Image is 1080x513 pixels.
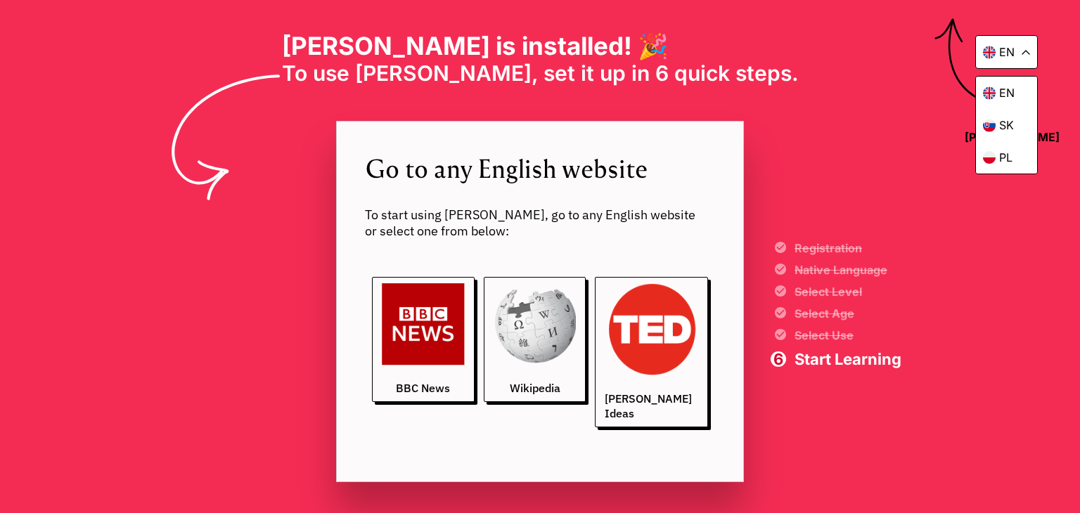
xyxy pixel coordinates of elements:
[795,242,901,254] span: Registration
[595,277,708,428] a: [PERSON_NAME] Ideas
[795,330,901,341] span: Select Use
[605,391,698,421] span: [PERSON_NAME] Ideas
[282,60,799,86] span: To use [PERSON_NAME], set it up in 6 quick steps.
[795,308,901,319] span: Select Age
[795,286,901,297] span: Select Level
[795,264,901,275] span: Native Language
[999,86,1015,100] p: en
[372,277,475,403] a: BBC News
[396,381,450,396] span: BBC News
[484,277,586,403] a: Wikipedia
[282,31,799,60] h1: [PERSON_NAME] is installed! 🎉
[510,381,560,396] span: Wikipedia
[494,283,577,366] img: wikipedia
[605,283,698,377] img: ted
[999,45,1015,59] p: en
[999,118,1014,132] p: sk
[382,283,465,366] img: bbc
[365,150,715,186] span: Go to any English website
[365,207,715,239] span: To start using [PERSON_NAME], go to any English website or select one from below:
[795,351,901,367] span: Start Learning
[957,103,1067,157] span: Click to open [PERSON_NAME] anytime
[999,150,1012,164] p: pl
